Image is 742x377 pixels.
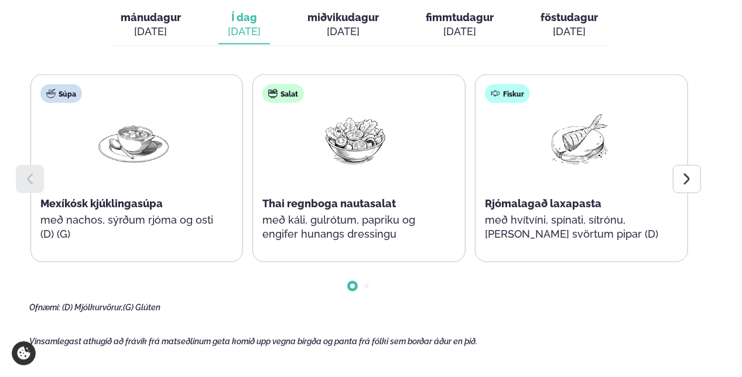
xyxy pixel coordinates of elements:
[541,11,598,23] span: föstudagur
[485,213,671,241] p: með hvítvíni, spínati, sítrónu, [PERSON_NAME] svörtum pipar (D)
[307,25,379,39] div: [DATE]
[228,11,261,25] span: Í dag
[62,303,123,312] span: (D) Mjólkurvörur,
[262,84,304,103] div: Salat
[40,84,82,103] div: Súpa
[96,112,171,167] img: Soup.png
[491,89,500,98] img: fish.svg
[298,6,388,44] button: miðvikudagur [DATE]
[40,197,163,210] span: Mexíkósk kjúklingasúpa
[121,25,181,39] div: [DATE]
[40,213,227,241] p: með nachos, sýrðum rjóma og osti (D) (G)
[218,6,270,44] button: Í dag [DATE]
[416,6,503,44] button: fimmtudagur [DATE]
[29,337,478,346] span: Vinsamlegast athugið að frávik frá matseðlinum geta komið upp vegna birgða og panta frá fólki sem...
[29,303,60,312] span: Ofnæmi:
[307,11,379,23] span: miðvikudagur
[541,112,616,167] img: Fish.png
[268,89,278,98] img: salad.svg
[46,89,56,98] img: soup.svg
[318,112,393,167] img: Salad.png
[364,284,369,289] span: Go to slide 2
[426,25,494,39] div: [DATE]
[531,6,607,44] button: föstudagur [DATE]
[12,341,36,365] a: Cookie settings
[262,213,449,241] p: með káli, gulrótum, papriku og engifer hunangs dressingu
[121,11,181,23] span: mánudagur
[123,303,160,312] span: (G) Glúten
[111,6,190,44] button: mánudagur [DATE]
[228,25,261,39] div: [DATE]
[350,284,355,289] span: Go to slide 1
[426,11,494,23] span: fimmtudagur
[485,197,601,210] span: Rjómalagað laxapasta
[485,84,530,103] div: Fiskur
[262,197,396,210] span: Thai regnboga nautasalat
[541,25,598,39] div: [DATE]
